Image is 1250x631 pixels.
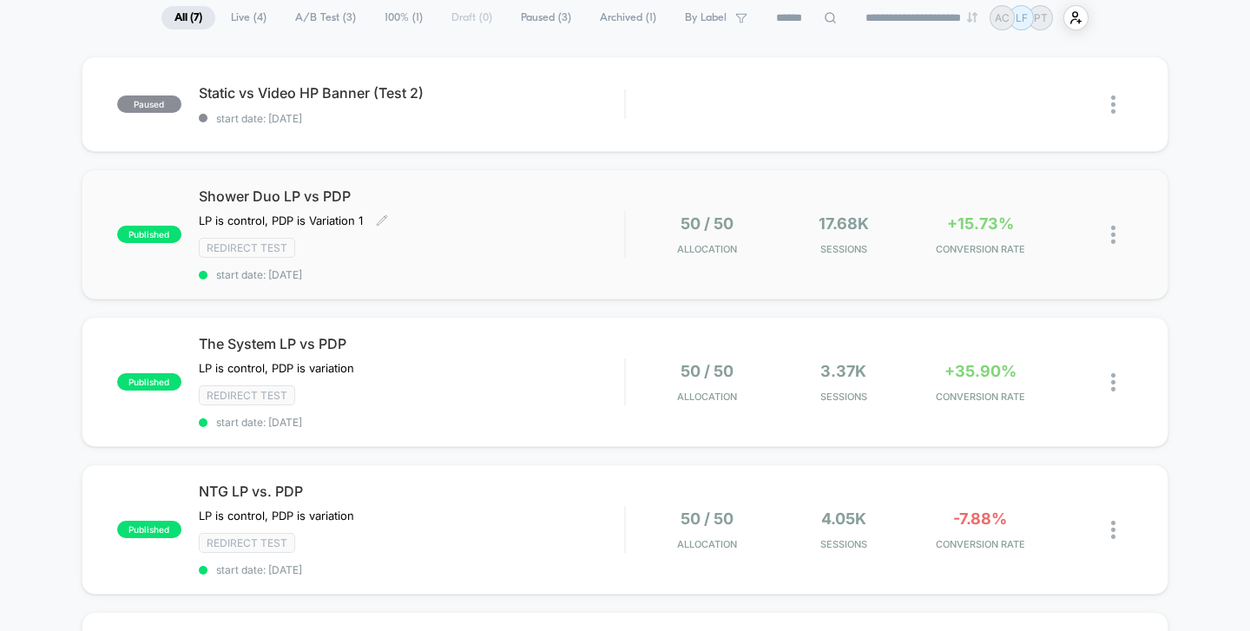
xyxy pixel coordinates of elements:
[199,416,625,429] span: start date: [DATE]
[199,238,295,258] span: Redirect Test
[1111,373,1115,391] img: close
[199,563,625,576] span: start date: [DATE]
[1111,521,1115,539] img: close
[677,243,737,255] span: Allocation
[199,187,625,205] span: Shower Duo LP vs PDP
[117,521,181,538] span: published
[199,533,295,553] span: Redirect Test
[1111,226,1115,244] img: close
[117,95,181,113] span: paused
[199,84,625,102] span: Static vs Video HP Banner (Test 2)
[681,362,734,380] span: 50 / 50
[1016,11,1028,24] p: LF
[199,335,625,352] span: The System LP vs PDP
[1111,95,1115,114] img: close
[117,373,181,391] span: published
[917,538,1044,550] span: CONVERSION RATE
[947,214,1014,233] span: +15.73%
[681,509,734,528] span: 50 / 50
[780,538,907,550] span: Sessions
[508,6,584,30] span: Paused ( 3 )
[199,509,354,523] span: LP is control, PDP is variation
[944,362,1016,380] span: +35.90%
[199,214,363,227] span: LP is control, PDP is Variation 1
[820,362,866,380] span: 3.37k
[117,226,181,243] span: published
[681,214,734,233] span: 50 / 50
[199,112,625,125] span: start date: [DATE]
[1034,11,1048,24] p: PT
[161,6,215,30] span: All ( 7 )
[218,6,280,30] span: Live ( 4 )
[917,243,1044,255] span: CONVERSION RATE
[199,385,295,405] span: Redirect Test
[821,509,866,528] span: 4.05k
[780,243,907,255] span: Sessions
[917,391,1044,403] span: CONVERSION RATE
[819,214,869,233] span: 17.68k
[199,268,625,281] span: start date: [DATE]
[685,11,727,24] span: By Label
[199,361,354,375] span: LP is control, PDP is variation
[953,509,1007,528] span: -7.88%
[967,12,977,23] img: end
[677,538,737,550] span: Allocation
[587,6,669,30] span: Archived ( 1 )
[282,6,369,30] span: A/B Test ( 3 )
[780,391,907,403] span: Sessions
[372,6,436,30] span: 100% ( 1 )
[677,391,737,403] span: Allocation
[199,483,625,500] span: NTG LP vs. PDP
[995,11,1010,24] p: AC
